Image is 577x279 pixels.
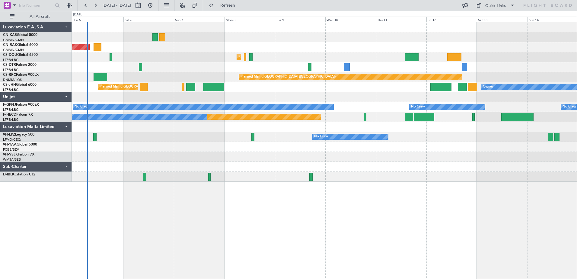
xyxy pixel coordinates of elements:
button: All Aircraft [7,12,65,21]
span: CS-DOU [3,53,17,57]
span: CN-RAK [3,43,17,47]
a: LFPB/LBG [3,88,19,92]
a: WMSA/SZB [3,157,21,162]
a: GMMN/CMN [3,48,24,52]
a: CS-DOUGlobal 6500 [3,53,38,57]
a: CS-RRCFalcon 900LX [3,73,39,77]
a: CN-KASGlobal 5000 [3,33,37,37]
a: LFPB/LBG [3,58,19,62]
span: 9H-VSLK [3,153,18,156]
a: FCBB/BZV [3,147,19,152]
input: Trip Number [18,1,53,10]
a: LFPB/LBG [3,68,19,72]
a: D-IBLKCitation CJ2 [3,173,35,176]
div: Tue 9 [275,17,325,22]
a: F-GPNJFalcon 900EX [3,103,39,107]
a: LFPB/LBG [3,107,19,112]
div: Mon 8 [225,17,275,22]
a: 9H-LPZLegacy 500 [3,133,34,136]
div: Fri 12 [426,17,477,22]
a: LFPB/LBG [3,117,19,122]
button: Refresh [206,1,242,10]
div: Owner [483,82,493,91]
a: 9H-VSLKFalcon 7X [3,153,34,156]
a: CN-RAKGlobal 6000 [3,43,38,47]
span: 9H-YAA [3,143,17,146]
span: D-IBLK [3,173,14,176]
a: CS-JHHGlobal 6000 [3,83,37,87]
div: Sat 13 [477,17,527,22]
span: CS-DTR [3,63,16,67]
a: 9H-YAAGlobal 5000 [3,143,37,146]
a: DNMM/LOS [3,78,22,82]
div: Planned Maint [GEOGRAPHIC_DATA] ([GEOGRAPHIC_DATA]) [238,53,333,62]
div: Planned Maint [GEOGRAPHIC_DATA] ([GEOGRAPHIC_DATA]) [241,72,336,82]
div: Planned Maint [GEOGRAPHIC_DATA] ([GEOGRAPHIC_DATA]) [100,82,195,91]
a: LFMD/CEQ [3,137,21,142]
span: [DATE] - [DATE] [103,3,131,8]
div: No Crew [563,102,576,111]
span: All Aircraft [16,14,64,19]
span: CS-JHH [3,83,16,87]
a: GMMN/CMN [3,38,24,42]
div: No Crew [75,102,88,111]
button: Quick Links [473,1,518,10]
span: CS-RRC [3,73,16,77]
a: CS-DTRFalcon 2000 [3,63,37,67]
div: Thu 11 [376,17,426,22]
div: Quick Links [485,3,506,9]
span: 9H-LPZ [3,133,15,136]
div: No Crew [411,102,425,111]
span: F-GPNJ [3,103,16,107]
div: Wed 10 [325,17,376,22]
span: F-HECD [3,113,16,117]
div: No Crew [314,132,328,141]
div: Sun 7 [174,17,224,22]
span: CN-KAS [3,33,17,37]
span: Refresh [215,3,241,8]
a: F-HECDFalcon 7X [3,113,33,117]
div: Fri 5 [73,17,123,22]
div: Sat 6 [123,17,174,22]
div: [DATE] [73,12,83,17]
